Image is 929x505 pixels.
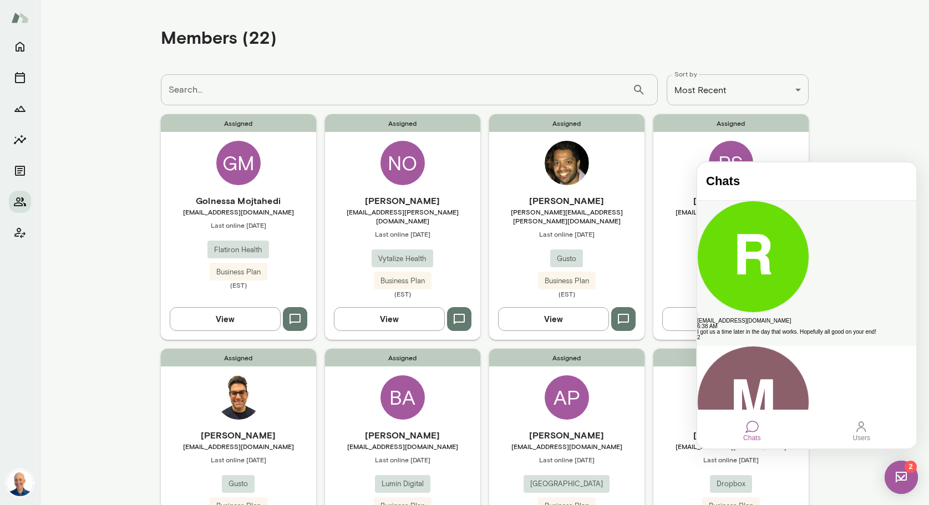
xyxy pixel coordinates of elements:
div: Users [158,258,171,271]
button: Home [9,35,31,58]
button: View [170,307,281,330]
span: Assigned [489,114,644,132]
button: Client app [9,222,31,244]
span: Vytalize Health [372,253,433,264]
h6: [PERSON_NAME] [161,429,316,442]
span: Last online [DATE] [325,229,480,238]
span: (EST) [489,289,644,298]
span: Assigned [161,349,316,366]
span: (CST) [653,280,809,289]
span: Business Plan [538,276,596,287]
span: Last online [DATE] [489,455,644,464]
button: Sessions [9,67,31,89]
span: Dropbox [710,478,752,489]
span: Last online [DATE] [161,221,316,229]
span: Assigned [161,114,316,132]
span: Assigned [325,114,480,132]
button: View [334,307,445,330]
h4: Members (22) [161,27,277,48]
span: Gusto [222,478,255,489]
h6: [PERSON_NAME] [325,429,480,442]
img: Aman Bhatia [216,375,261,420]
h6: [PERSON_NAME] [489,429,644,442]
div: Chats [48,258,62,271]
h6: [PERSON_NAME] [653,194,809,207]
span: Last online [DATE] [489,229,644,238]
div: NO [380,141,425,185]
span: (EST) [325,289,480,298]
h6: [PERSON_NAME] [489,194,644,207]
span: [PERSON_NAME][EMAIL_ADDRESS][PERSON_NAME][DOMAIN_NAME] [489,207,644,225]
label: Sort by [674,69,697,79]
div: Most Recent [667,74,809,105]
span: Flatiron Health [207,244,269,256]
div: BA [380,375,425,420]
button: Growth Plan [9,98,31,120]
span: Last online [DATE] [161,455,316,464]
div: Users [156,271,173,279]
span: [EMAIL_ADDRESS][DOMAIN_NAME] [489,442,644,451]
img: Mento [11,7,29,28]
span: Assigned [325,349,480,366]
span: Assigned [653,114,809,132]
span: Last online [DATE] [653,455,809,464]
span: Gusto [550,253,583,264]
span: [GEOGRAPHIC_DATA] [524,478,610,489]
h6: [PERSON_NAME] [325,194,480,207]
button: Members [9,191,31,213]
h6: Golnessa Mojtahedi [161,194,316,207]
span: (EST) [161,280,316,289]
div: RS [709,141,753,185]
span: Business Plan [374,276,431,287]
span: Business Plan [210,267,267,278]
button: View [498,307,609,330]
span: [EMAIL_ADDRESS][DOMAIN_NAME] [161,442,316,451]
span: Lumin Digital [375,478,430,489]
h4: Chats [9,12,210,26]
button: Insights [9,129,31,151]
span: [EMAIL_ADDRESS][DOMAIN_NAME] [653,442,809,451]
span: Last online [DATE] [653,221,809,229]
button: View [662,307,773,330]
img: Keith Barrett [545,141,589,185]
div: AP [545,375,589,420]
img: Mark Lazen [7,470,33,496]
span: Assigned [653,349,809,366]
span: [EMAIL_ADDRESS][PERSON_NAME][DOMAIN_NAME] [325,207,480,225]
button: Documents [9,160,31,182]
h6: [PERSON_NAME] [653,429,809,442]
span: Assigned [489,349,644,366]
span: [EMAIL_ADDRESS][DOMAIN_NAME] [325,442,480,451]
span: [EMAIL_ADDRESS][DOMAIN_NAME] [161,207,316,216]
div: GM [216,141,261,185]
div: Chats [46,271,63,279]
span: [EMAIL_ADDRESS][DOMAIN_NAME] [653,207,809,216]
span: Last online [DATE] [325,455,480,464]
